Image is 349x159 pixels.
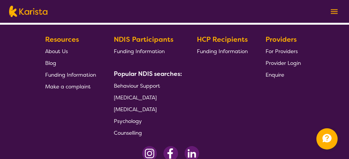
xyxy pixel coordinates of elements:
a: Blog [45,57,96,69]
a: Make a complaint [45,80,96,92]
span: For Providers [266,48,298,55]
button: Channel Menu [316,128,338,150]
a: For Providers [266,45,301,57]
span: Enquire [266,71,284,78]
a: Enquire [266,69,301,80]
a: [MEDICAL_DATA] [114,91,179,103]
a: [MEDICAL_DATA] [114,103,179,115]
a: Behaviour Support [114,80,179,91]
a: Counselling [114,127,179,139]
b: Providers [266,35,297,44]
span: Behaviour Support [114,82,160,89]
span: Funding Information [114,48,165,55]
span: About Us [45,48,68,55]
span: Blog [45,60,56,66]
b: Resources [45,35,79,44]
a: Provider Login [266,57,301,69]
a: Funding Information [45,69,96,80]
a: About Us [45,45,96,57]
img: menu [331,9,338,14]
span: Make a complaint [45,83,91,90]
a: Funding Information [197,45,248,57]
span: Funding Information [45,71,96,78]
span: Counselling [114,129,142,136]
span: Provider Login [266,60,301,66]
b: HCP Recipients [197,35,248,44]
a: Psychology [114,115,179,127]
a: Funding Information [114,45,179,57]
b: Popular NDIS searches: [114,70,182,78]
span: [MEDICAL_DATA] [114,106,157,113]
b: NDIS Participants [114,35,173,44]
img: Karista logo [9,6,47,17]
span: [MEDICAL_DATA] [114,94,157,101]
span: Funding Information [197,48,248,55]
span: Psychology [114,118,142,124]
